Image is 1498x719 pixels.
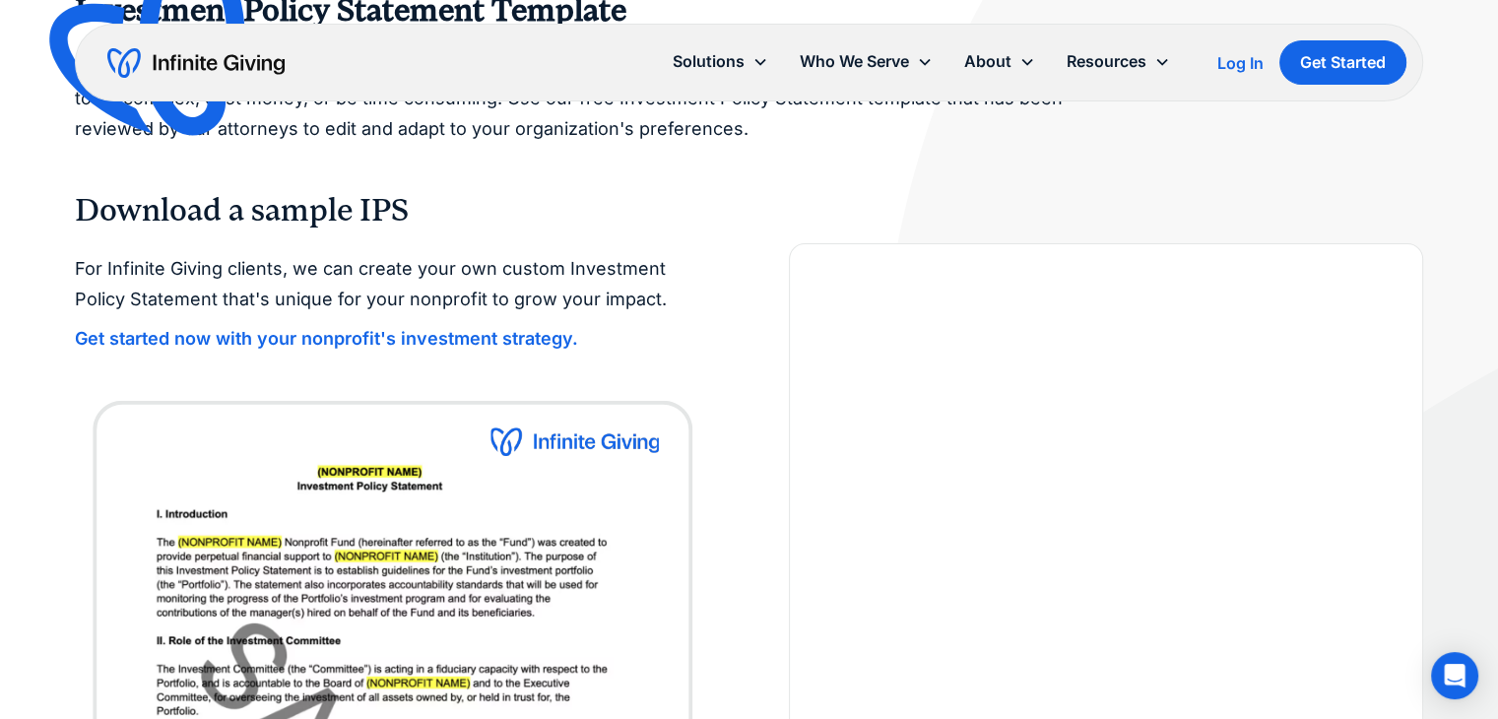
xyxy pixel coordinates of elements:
[800,48,909,75] div: Who We Serve
[107,47,285,79] a: home
[75,328,578,349] strong: Get started now with your nonprofit's investment strategy.
[1067,48,1146,75] div: Resources
[1051,40,1186,83] div: Resources
[1217,51,1264,75] a: Log In
[1217,55,1264,71] div: Log In
[784,40,948,83] div: Who We Serve
[673,48,745,75] div: Solutions
[75,329,578,349] a: Get started now with your nonprofit's investment strategy.
[75,254,709,314] p: For Infinite Giving clients, we can create your own custom Investment Policy Statement that's uni...
[964,48,1011,75] div: About
[1431,652,1478,699] div: Open Intercom Messenger
[75,191,1423,230] h3: Download a sample IPS
[1279,40,1406,85] a: Get Started
[657,40,784,83] div: Solutions
[948,40,1051,83] div: About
